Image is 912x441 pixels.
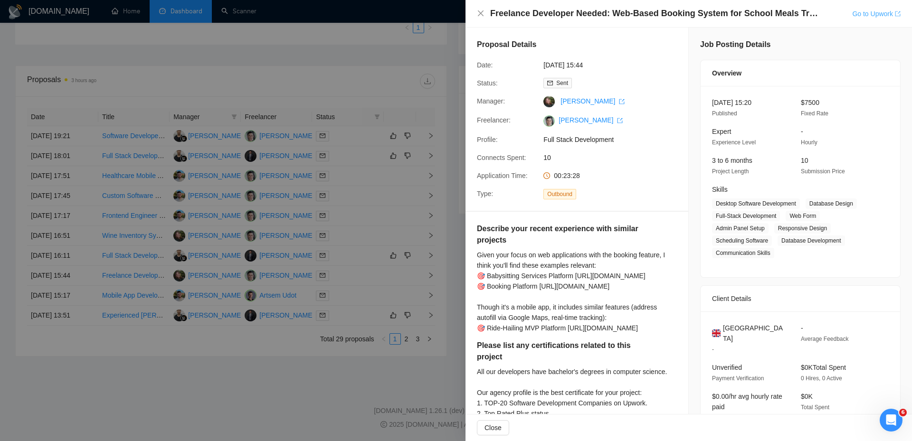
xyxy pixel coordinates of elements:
h5: Job Posting Details [700,39,770,50]
span: 10 [543,152,686,163]
span: - [801,128,803,135]
span: Freelancer: [477,116,511,124]
span: Database Design [806,198,857,209]
span: Published [712,110,737,117]
img: 🇬🇧 [712,328,721,338]
span: Outbound [543,189,576,199]
span: - [801,324,803,332]
span: [DATE] 15:20 [712,99,751,106]
span: Fixed Rate [801,110,828,117]
span: Unverified [712,364,742,371]
span: export [617,118,623,123]
span: 6 [899,409,907,416]
span: Date: [477,61,493,69]
div: Client Details [712,286,889,311]
span: 0 Hires, 0 Active [801,375,842,382]
span: Status: [477,79,498,87]
span: Submission Price [801,168,845,175]
span: Connects Spent: [477,154,526,161]
span: [DATE] 15:44 [543,60,686,70]
h5: Proposal Details [477,39,536,50]
img: c1Tebym3BND9d52IcgAhOjDIggZNrr93DrArCnDDhQCo9DNa2fMdUdlKkX3cX7l7jn [543,115,555,127]
iframe: Intercom live chat [880,409,902,432]
span: Application Time: [477,172,528,179]
span: - [712,346,714,353]
a: [PERSON_NAME] export [560,97,625,105]
span: Project Length [712,168,749,175]
span: Hourly [801,139,817,146]
span: $0.00/hr avg hourly rate paid [712,393,782,411]
span: Overview [712,68,741,78]
h5: Please list any certifications related to this project [477,340,638,363]
span: close [477,9,484,17]
span: Admin Panel Setup [712,223,769,234]
span: export [619,99,625,104]
div: Given your focus on web applications with the booking feature, I think you'll find these examples... [477,250,677,333]
span: Sent [556,80,568,86]
span: clock-circle [543,172,550,179]
span: $0K [801,393,813,400]
span: mail [547,80,553,86]
span: 00:23:28 [554,172,580,179]
span: Manager: [477,97,505,105]
span: Skills [712,186,728,193]
span: Communication Skills [712,248,774,258]
span: Close [484,422,502,433]
h4: Freelance Developer Needed: Web-Based Booking System for School Meals Transport [490,8,818,19]
span: $7500 [801,99,819,106]
span: [GEOGRAPHIC_DATA] [723,323,786,344]
span: 3 to 6 months [712,157,752,164]
button: Close [477,9,484,18]
span: Desktop Software Development [712,198,800,209]
h5: Describe your recent experience with similar projects [477,223,647,246]
span: Average Feedback [801,336,849,342]
span: Experience Level [712,139,756,146]
a: [PERSON_NAME] export [559,116,623,124]
span: Responsive Design [774,223,831,234]
span: Expert [712,128,731,135]
span: export [895,11,901,17]
span: 10 [801,157,808,164]
span: Web Form [786,211,820,221]
a: Go to Upworkexport [852,10,901,18]
span: Full-Stack Development [712,211,780,221]
span: $0K Total Spent [801,364,846,371]
span: Full Stack Development [543,134,686,145]
span: Scheduling Software [712,235,772,246]
span: Type: [477,190,493,197]
span: Total Spent [801,404,829,411]
span: Database Development [778,235,845,246]
span: Profile: [477,136,498,143]
button: Close [477,420,509,435]
span: Payment Verification [712,375,764,382]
